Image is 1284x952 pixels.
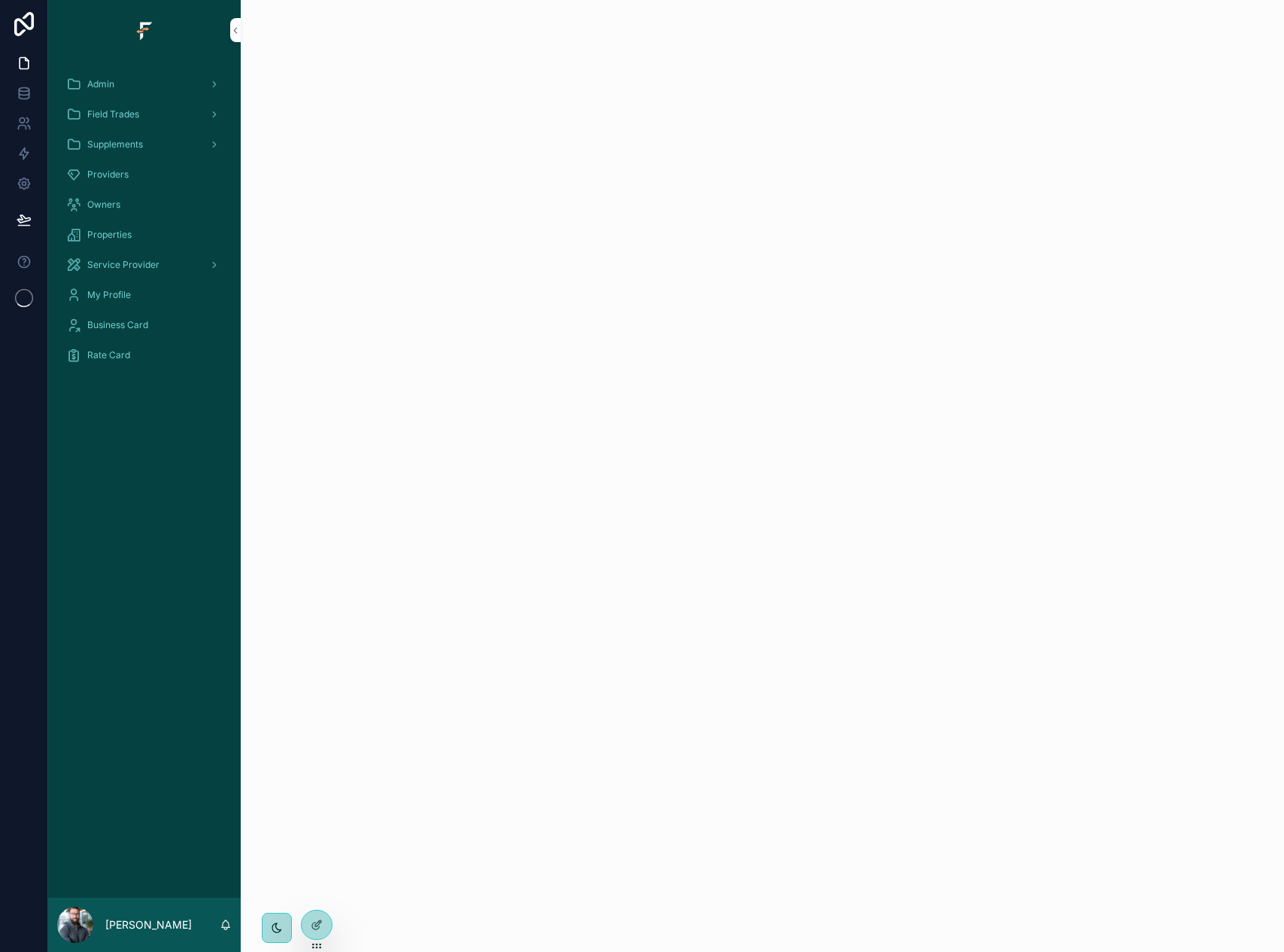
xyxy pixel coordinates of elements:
[57,251,232,278] a: Service Provider
[87,259,159,271] span: Service Provider
[57,131,232,158] a: Supplements
[87,138,143,151] span: Supplements
[105,917,192,932] p: [PERSON_NAME]
[87,289,131,301] span: My Profile
[57,221,232,248] a: Properties
[87,319,148,331] span: Business Card
[87,169,129,181] span: Providers
[87,78,114,90] span: Admin
[57,342,232,369] a: Rate Card
[57,71,232,98] a: Admin
[87,229,132,241] span: Properties
[57,101,232,128] a: Field Trades
[87,349,130,361] span: Rate Card
[57,281,232,309] a: My Profile
[48,60,241,388] div: scrollable content
[57,161,232,188] a: Providers
[87,199,120,211] span: Owners
[57,312,232,339] a: Business Card
[132,18,156,42] img: App logo
[87,108,139,120] span: Field Trades
[57,191,232,218] a: Owners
